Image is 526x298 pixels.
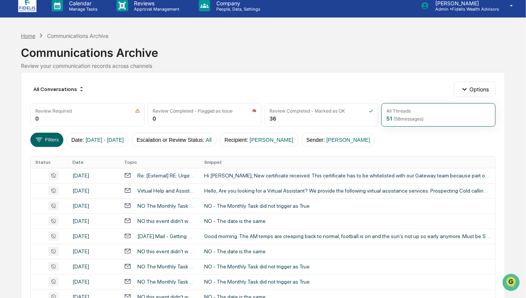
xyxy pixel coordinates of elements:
[30,83,88,95] div: All Conversations
[66,133,129,147] button: Date:[DATE] - [DATE]
[120,157,200,168] th: Topic
[72,263,115,270] div: [DATE]
[63,6,101,12] p: Manage Tasks
[394,116,424,122] span: ( 58 messages)
[15,110,48,117] span: Data Lookup
[31,157,68,168] th: Status
[5,107,51,120] a: 🔎Data Lookup
[135,108,140,113] img: icon
[210,6,264,12] p: People, Data, Settings
[15,95,49,103] span: Preclearance
[386,115,424,122] div: 51
[204,218,490,224] div: NO - The date is the same
[204,279,490,285] div: NO - The Monthly Task did not trigger as True
[52,92,97,106] a: 🗄️Attestations
[204,203,490,209] div: NO - The Monthly Task did not trigger as True
[68,157,120,168] th: Date
[72,279,115,285] div: [DATE]
[72,203,115,209] div: [DATE]
[35,108,72,114] div: Review Required
[301,133,375,147] button: Sender:[PERSON_NAME]
[252,108,257,113] img: icon
[269,108,345,114] div: Review Completed - Marked as OK
[137,173,195,179] div: Re: [External] RE: Urgent: Production Certificate Expiring: [DATE] – API/SSO– Fidelis Wealth Advi...
[21,33,35,39] div: Home
[454,82,495,97] button: Options
[269,115,276,122] div: 36
[200,157,495,168] th: Snippet
[72,248,115,254] div: [DATE]
[35,115,39,122] div: 0
[153,115,156,122] div: 0
[8,96,14,102] div: 🖐️
[137,233,195,239] div: [DATE] Mail - Getting The Number Right? 🤷‍♂️
[502,273,522,293] iframe: Open customer support
[85,137,124,143] span: [DATE] - [DATE]
[153,108,233,114] div: Review Completed - Flagged as Issue
[72,233,115,239] div: [DATE]
[30,133,63,147] button: Filters
[137,263,195,270] div: NO The Monthly Task did not trigger
[137,279,195,285] div: NO The Monthly Task did not trigger
[8,110,14,116] div: 🔎
[326,137,370,143] span: [PERSON_NAME]
[21,40,505,60] div: Communications Archive
[369,108,373,113] img: icon
[8,58,21,71] img: 1746055101610-c473b297-6a78-478c-a979-82029cc54cd1
[137,248,195,254] div: NO this event didn't work
[137,218,195,224] div: NO this event didn't work
[204,233,490,239] div: Good morning. The AM temps are creeping back to normal, football is on and the sun's not up so ea...
[26,65,96,71] div: We're available if you need us!
[76,128,92,134] span: Pylon
[47,33,109,39] div: Communications Archive
[128,6,184,12] p: Approval Management
[206,137,212,143] span: All
[429,6,499,12] p: Admin • Fidelis Wealth Advisors
[132,133,217,147] button: Escalation or Review Status:All
[204,263,490,270] div: NO - The Monthly Task did not trigger as True
[55,96,61,102] div: 🗄️
[137,188,195,194] div: Virtual Help and Assistance
[8,16,138,28] p: How can we help?
[72,173,115,179] div: [DATE]
[386,108,411,114] div: All Threads
[26,58,124,65] div: Start new chat
[5,92,52,106] a: 🖐️Preclearance
[204,173,490,179] div: Hi [PERSON_NAME], New certificate received. This certificate has to be whitelisted with our Gatew...
[63,95,94,103] span: Attestations
[129,60,138,69] button: Start new chat
[72,188,115,194] div: [DATE]
[72,218,115,224] div: [DATE]
[204,188,490,194] div: Hello, Are you looking for a Virtual Assistant? We provide the following virtual assistance servi...
[21,63,505,69] div: Review your communication records across channels
[137,203,195,209] div: NO The Monthly Task did not trigger
[250,137,293,143] span: [PERSON_NAME]
[54,128,92,134] a: Powered byPylon
[204,248,490,254] div: NO - The date is the same
[220,133,298,147] button: Recipient:[PERSON_NAME]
